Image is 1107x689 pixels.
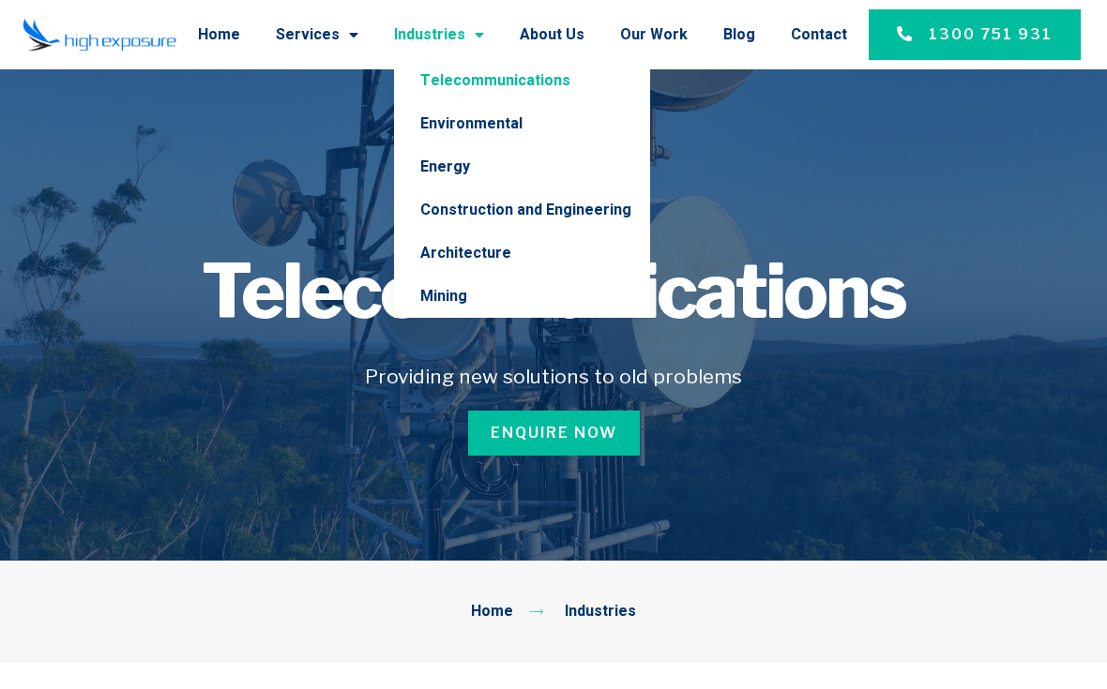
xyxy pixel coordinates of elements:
nav: Menu [195,10,846,59]
a: Telecommunications [394,59,650,102]
span: Enquire Now [491,422,617,444]
img: Final-Logo copy [23,18,176,52]
a: Our Work [620,10,688,59]
ul: Industries [394,59,650,318]
a: Services [276,10,358,59]
a: 1300 751 931 [869,9,1081,60]
a: Home [198,10,240,59]
a: Enquire Now [468,411,640,456]
a: Mining [394,275,650,318]
a: Blog [723,10,755,59]
a: Construction and Engineering [394,188,650,232]
a: Industries [528,600,636,624]
a: Architecture [394,232,650,275]
a: Home [471,600,513,624]
a: Contact [791,10,847,59]
span: 1300 751 931 [929,23,1053,46]
a: Environmental [394,102,650,145]
h5: Providing new solutions to old problems [39,362,1068,392]
a: Energy [394,145,650,188]
a: About Us [520,10,584,59]
h1: Telecommunications [39,254,1068,329]
a: Industries [394,10,484,59]
span: Industries [560,600,636,624]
